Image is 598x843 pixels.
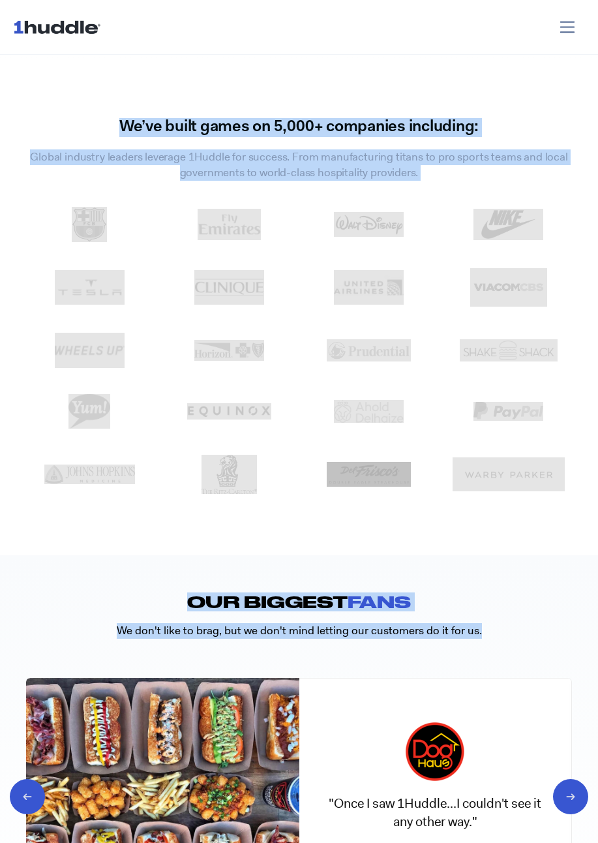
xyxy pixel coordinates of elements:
img: 1200px-Yum_Brands_logo.svg_.png [68,394,110,429]
img: Dog-Haus.png [406,722,464,781]
div: "Once I saw 1Huddle...I couldn't see it any other way." [325,722,546,831]
img: Equinox_Fitness_logo.png [187,403,271,419]
img: 1200px-Ahold_Delhaize_logo.svg_.png [334,400,404,423]
img: United-logo-1.jpg [334,270,404,305]
img: Font-Walt-Disney-logo-scaled.jpg [334,212,404,237]
img: download.png [44,465,135,483]
img: tesla-logo.png [55,270,125,305]
h2: We’ve built games on 5,000+ companies including: [7,118,591,137]
img: 85462del_logo.webp [327,462,411,487]
p: We don't like to brag, but we don't mind letting our customers do it for us. [26,623,572,639]
h2: Global industry leaders leverage 1Huddle for success. From manufacturing titans to pro sports tea... [23,149,575,181]
img: Emirates-Symbol-1.png [198,209,260,240]
img: Horizon-BCBS-Logo.png [194,340,264,361]
img: Barcelona-logo.png [72,207,107,242]
img: Untitled-3-26-1.png [473,209,543,240]
img: Prudential-Financial-Logo-2.png [327,339,411,361]
h2: Our biggest [26,594,572,610]
img: Clinique-Logo-1.png [194,270,264,305]
img: Wheels_Up_Logo-1.jpg [55,333,125,368]
img: ... [13,14,106,39]
div: Previous slide [33,789,45,802]
img: 1200px-RitzCarlton.svg_.png [202,455,258,494]
img: viacomcbs-logo-1.jpg [470,268,547,307]
img: PayPal.png [473,402,543,420]
div: Next slide [553,789,565,802]
span: fans [348,592,411,611]
img: shake-shack-logo.png [460,339,558,361]
button: Toggle navigation [550,14,586,40]
img: warbyparker-1.png [453,457,564,491]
